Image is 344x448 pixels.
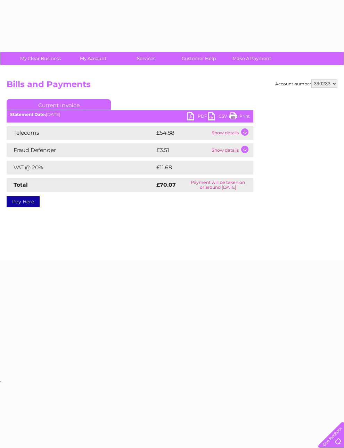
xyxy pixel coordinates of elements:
td: VAT @ 20% [7,161,155,175]
strong: Total [14,181,28,188]
a: My Account [65,52,122,65]
b: Statement Date: [10,112,46,117]
strong: £70.07 [156,181,176,188]
a: Services [117,52,175,65]
a: Make A Payment [223,52,280,65]
h2: Bills and Payments [7,79,337,93]
a: Print [229,112,250,122]
a: CSV [208,112,229,122]
a: Pay Here [7,196,40,207]
a: Current Invoice [7,99,111,110]
td: Show details [210,143,253,157]
td: Fraud Defender [7,143,155,157]
a: My Clear Business [12,52,69,65]
a: Customer Help [170,52,228,65]
div: [DATE] [7,112,253,117]
td: Payment will be taken on or around [DATE] [183,178,253,192]
div: Account number [275,79,337,88]
a: PDF [187,112,208,122]
td: Telecoms [7,126,155,140]
td: £3.51 [155,143,210,157]
td: Show details [210,126,253,140]
td: £11.68 [155,161,238,175]
td: £54.88 [155,126,210,140]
